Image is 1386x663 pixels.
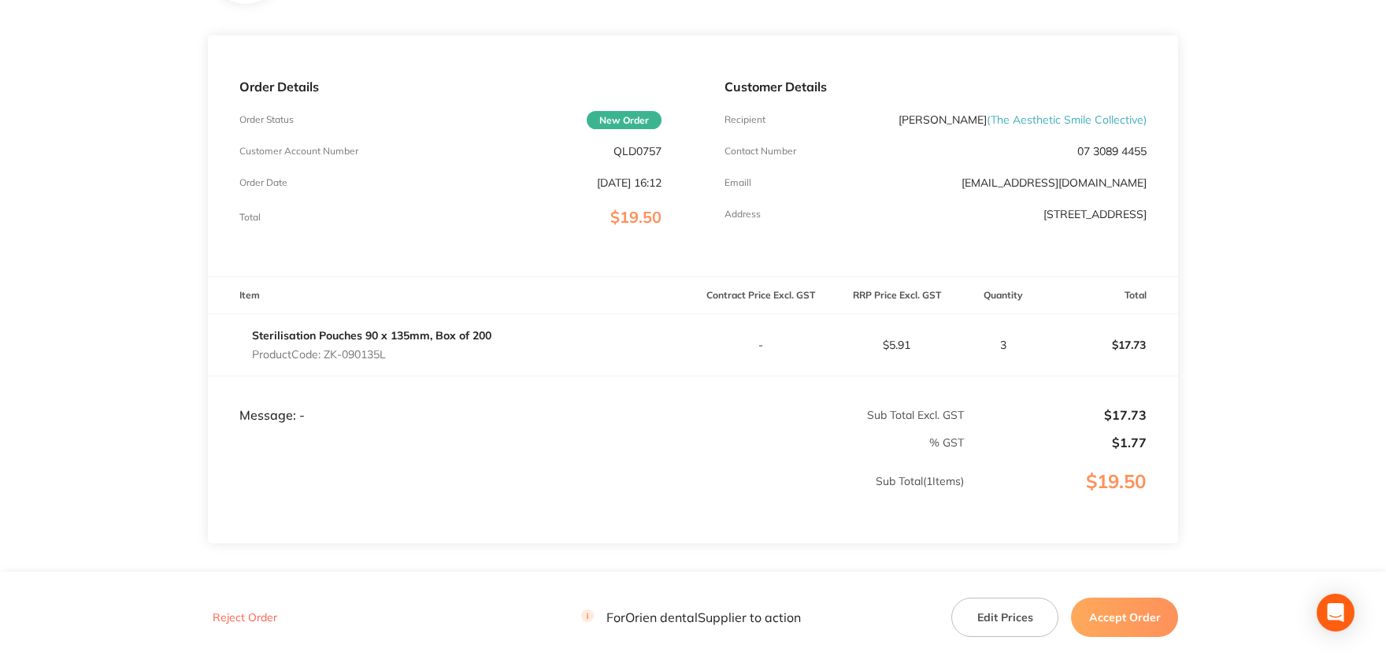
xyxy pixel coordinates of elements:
p: Address [724,209,761,220]
a: Sterilisation Pouches 90 x 135mm, Box of 200 [252,328,491,343]
p: [STREET_ADDRESS] [1043,208,1147,220]
th: Total [1043,277,1178,314]
span: ( The Aesthetic Smile Collective ) [987,113,1147,127]
p: % GST [209,436,964,449]
p: Sub Total ( 1 Items) [209,475,964,519]
th: Item [208,277,693,314]
th: Contract Price Excl. GST [693,277,828,314]
button: Accept Order [1071,598,1178,637]
p: QLD0757 [613,145,661,157]
p: 07 3089 4455 [1077,145,1147,157]
p: $17.73 [965,408,1147,422]
button: Reject Order [208,611,282,625]
p: $19.50 [965,471,1177,524]
p: $17.73 [1043,326,1177,364]
p: $1.77 [965,435,1147,450]
p: Contact Number [724,146,796,157]
p: $5.91 [829,339,963,351]
span: New Order [587,111,661,129]
p: Order Status [239,114,294,125]
p: For Orien dental Supplier to action [581,610,801,625]
a: [EMAIL_ADDRESS][DOMAIN_NAME] [962,176,1147,190]
p: [PERSON_NAME] [899,113,1147,126]
div: Open Intercom Messenger [1317,594,1354,632]
p: Product Code: ZK-090135L [252,348,491,361]
th: RRP Price Excl. GST [828,277,964,314]
p: Total [239,212,261,223]
p: [DATE] 16:12 [597,176,661,189]
p: Emaill [724,177,751,188]
span: $19.50 [610,207,661,227]
th: Quantity [965,277,1043,314]
p: Order Date [239,177,287,188]
p: - [694,339,828,351]
button: Edit Prices [951,598,1058,637]
p: Customer Details [724,80,1147,94]
p: Recipient [724,114,765,125]
p: Customer Account Number [239,146,358,157]
td: Message: - [208,376,693,423]
p: Sub Total Excl. GST [694,409,964,421]
p: 3 [965,339,1042,351]
p: Order Details [239,80,661,94]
